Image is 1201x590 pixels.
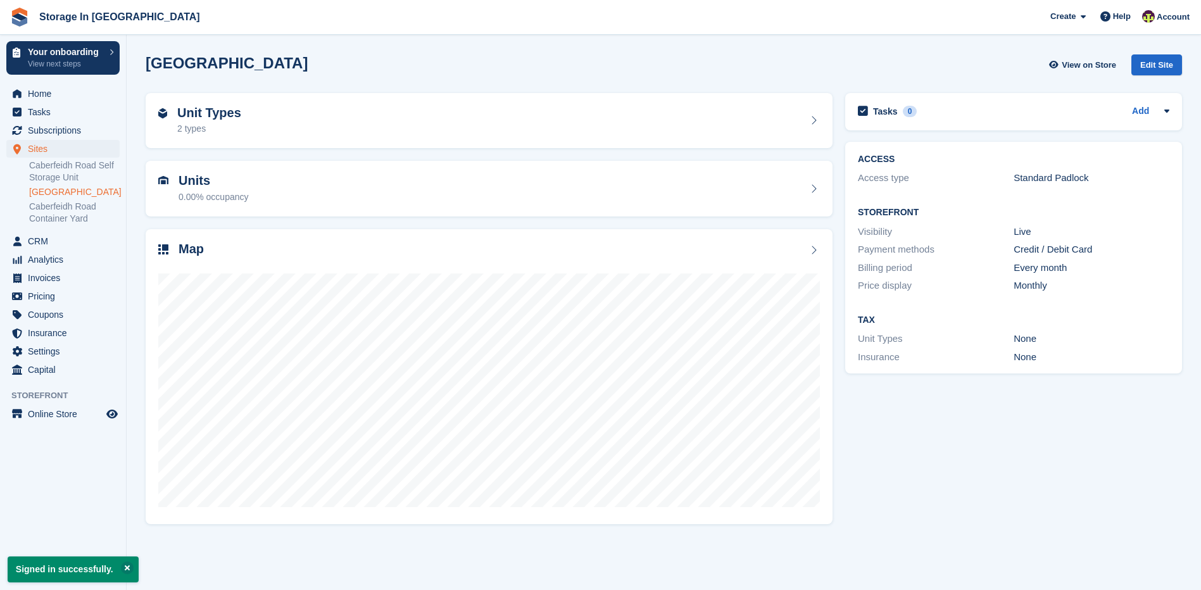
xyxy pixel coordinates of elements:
a: Preview store [104,406,120,422]
div: 2 types [177,122,241,135]
h2: Unit Types [177,106,241,120]
div: Visibility [858,225,1014,239]
span: Account [1157,11,1190,23]
a: Your onboarding View next steps [6,41,120,75]
a: menu [6,287,120,305]
img: unit-icn-7be61d7bf1b0ce9d3e12c5938cc71ed9869f7b940bace4675aadf7bd6d80202e.svg [158,176,168,185]
a: menu [6,103,120,121]
div: None [1014,350,1169,365]
span: Capital [28,361,104,379]
span: Pricing [28,287,104,305]
h2: Units [179,173,249,188]
span: Settings [28,342,104,360]
div: None [1014,332,1169,346]
div: Billing period [858,261,1014,275]
a: Caberfeidh Road Container Yard [29,201,120,225]
img: stora-icon-8386f47178a22dfd0bd8f6a31ec36ba5ce8667c1dd55bd0f319d3a0aa187defe.svg [10,8,29,27]
a: Storage In [GEOGRAPHIC_DATA] [34,6,205,27]
span: Tasks [28,103,104,121]
div: Insurance [858,350,1014,365]
a: menu [6,342,120,360]
a: menu [6,140,120,158]
h2: Map [179,242,204,256]
div: Monthly [1014,279,1169,293]
a: Map [146,229,833,525]
h2: ACCESS [858,154,1169,165]
a: menu [6,361,120,379]
a: menu [6,269,120,287]
a: menu [6,405,120,423]
a: Unit Types 2 types [146,93,833,149]
p: Your onboarding [28,47,103,56]
span: View on Store [1062,59,1116,72]
a: [GEOGRAPHIC_DATA] [29,186,120,198]
a: menu [6,122,120,139]
div: 0.00% occupancy [179,191,249,204]
div: Price display [858,279,1014,293]
span: Insurance [28,324,104,342]
div: Live [1014,225,1169,239]
a: menu [6,251,120,268]
span: Storefront [11,389,126,402]
div: Edit Site [1131,54,1182,75]
a: Caberfeidh Road Self Storage Unit [29,160,120,184]
div: Unit Types [858,332,1014,346]
a: Units 0.00% occupancy [146,161,833,217]
a: menu [6,306,120,323]
span: Analytics [28,251,104,268]
a: menu [6,232,120,250]
h2: Storefront [858,208,1169,218]
span: Create [1050,10,1076,23]
p: View next steps [28,58,103,70]
h2: [GEOGRAPHIC_DATA] [146,54,308,72]
span: Help [1113,10,1131,23]
a: menu [6,324,120,342]
a: View on Store [1047,54,1121,75]
span: CRM [28,232,104,250]
img: unit-type-icn-2b2737a686de81e16bb02015468b77c625bbabd49415b5ef34ead5e3b44a266d.svg [158,108,167,118]
a: Edit Site [1131,54,1182,80]
span: Subscriptions [28,122,104,139]
a: Add [1132,104,1149,119]
span: Home [28,85,104,103]
div: 0 [903,106,917,117]
img: Colin Wood [1142,10,1155,23]
div: Access type [858,171,1014,185]
h2: Tasks [873,106,898,117]
div: Credit / Debit Card [1014,242,1169,257]
span: Sites [28,140,104,158]
div: Every month [1014,261,1169,275]
span: Online Store [28,405,104,423]
span: Invoices [28,269,104,287]
div: Standard Padlock [1014,171,1169,185]
a: menu [6,85,120,103]
img: map-icn-33ee37083ee616e46c38cad1a60f524a97daa1e2b2c8c0bc3eb3415660979fc1.svg [158,244,168,254]
p: Signed in successfully. [8,556,139,582]
span: Coupons [28,306,104,323]
h2: Tax [858,315,1169,325]
div: Payment methods [858,242,1014,257]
